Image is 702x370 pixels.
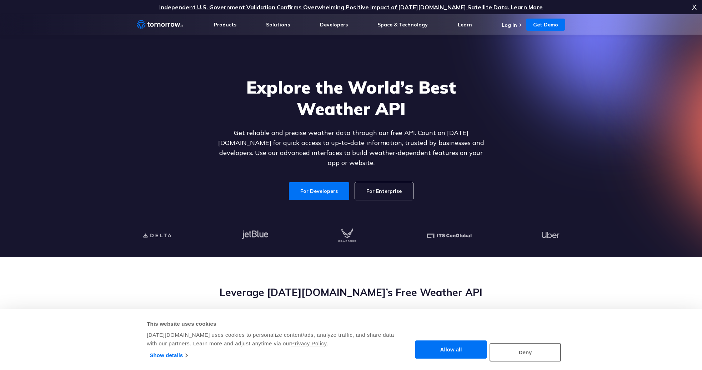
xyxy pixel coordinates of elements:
[415,341,487,359] button: Allow all
[490,343,561,361] button: Deny
[502,22,517,28] a: Log In
[526,19,565,31] a: Get Demo
[213,76,489,119] h1: Explore the World’s Best Weather API
[289,182,349,200] a: For Developers
[377,21,428,28] a: Space & Technology
[355,182,413,200] a: For Enterprise
[150,350,187,361] a: Show details
[266,21,290,28] a: Solutions
[320,21,348,28] a: Developers
[147,320,395,328] div: This website uses cookies
[147,331,395,348] div: [DATE][DOMAIN_NAME] uses cookies to personalize content/ads, analyze traffic, and share data with...
[137,19,183,30] a: Home link
[291,340,327,346] a: Privacy Policy
[458,21,472,28] a: Learn
[214,21,236,28] a: Products
[137,286,565,299] h2: Leverage [DATE][DOMAIN_NAME]’s Free Weather API
[213,128,489,168] p: Get reliable and precise weather data through our free API. Count on [DATE][DOMAIN_NAME] for quic...
[159,4,543,11] a: Independent U.S. Government Validation Confirms Overwhelming Positive Impact of [DATE][DOMAIN_NAM...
